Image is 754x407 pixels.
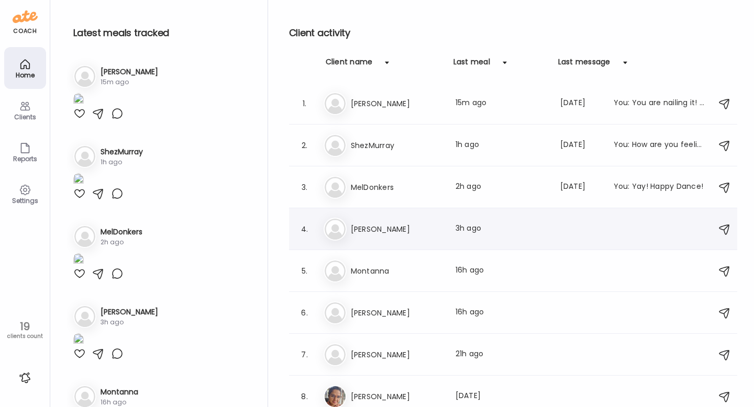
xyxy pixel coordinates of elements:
h3: [PERSON_NAME] [351,307,443,319]
img: bg-avatar-default.svg [74,146,95,167]
div: 2h ago [101,238,142,247]
div: 16h ago [456,307,548,319]
h3: [PERSON_NAME] [101,307,158,318]
img: bg-avatar-default.svg [74,306,95,327]
div: 16h ago [101,398,138,407]
div: 5. [298,265,311,277]
img: ate [13,8,38,25]
img: bg-avatar-default.svg [325,135,346,156]
img: bg-avatar-default.svg [325,344,346,365]
div: 2. [298,139,311,152]
img: bg-avatar-default.svg [74,386,95,407]
div: 8. [298,390,311,403]
div: Home [6,72,44,78]
h2: Latest meals tracked [73,25,251,41]
div: 3. [298,181,311,194]
div: [DATE] [560,181,601,194]
img: bg-avatar-default.svg [325,261,346,281]
h3: [PERSON_NAME] [351,97,443,110]
h3: [PERSON_NAME] [101,66,158,77]
div: coach [13,27,37,36]
div: [DATE] [456,390,548,403]
img: bg-avatar-default.svg [325,302,346,323]
div: 1h ago [456,139,548,152]
div: Clients [6,114,44,120]
div: 7. [298,348,311,361]
h3: MelDonkers [101,227,142,238]
div: 21h ago [456,348,548,361]
div: 6. [298,307,311,319]
h3: MelDonkers [351,181,443,194]
div: 1. [298,97,311,110]
div: 15m ago [101,77,158,87]
img: bg-avatar-default.svg [74,66,95,87]
div: Settings [6,197,44,204]
img: images%2FrbIjWj5CIDfnd7uTxhe08mjtrCF3%2FsUG2YmlPs4HpskmJ6BHg%2F7I9nlPWGV4447NSu4hSf_1080 [73,333,84,347]
div: [DATE] [560,97,601,110]
img: bg-avatar-default.svg [74,226,95,247]
div: Client name [326,56,373,73]
div: [DATE] [560,139,601,152]
img: bg-avatar-default.svg [325,93,346,114]
div: You: Yay! Happy Dance! [614,181,706,194]
h3: [PERSON_NAME] [351,223,443,235]
div: 1h ago [101,157,143,167]
img: bg-avatar-default.svg [325,219,346,240]
h3: [PERSON_NAME] [351,348,443,361]
img: avatars%2FjlU3M0ZnT9cRJWxtX56G5H6akn33 [325,386,346,407]
h3: Montanna [351,265,443,277]
div: You: How are you feeling [DATE] lovely?. [614,139,706,152]
div: 15m ago [456,97,548,110]
div: 3h ago [101,318,158,327]
h3: ShezMurray [351,139,443,152]
h3: Montanna [101,387,138,398]
div: Last meal [453,56,490,73]
div: Reports [6,155,44,162]
img: images%2FegSM1GXXb5eckUAJAthZVT11ROI2%2FLYQDgfnOMwQMK9wriy5J%2FMaYch83Ezxsnwfaar7tp_1080 [73,253,84,267]
h3: [PERSON_NAME] [351,390,443,403]
div: clients count [4,333,46,340]
img: images%2FbE09qLVNjYgxEsWHQ58Nc5QJak13%2FPymv3oiUgSAgkqBhZ1DD%2FsyhDA67lvHvjAnvTvRns_1080 [73,173,84,187]
div: 19 [4,320,46,333]
div: 2h ago [456,181,548,194]
div: 4. [298,223,311,235]
div: 16h ago [456,265,548,277]
img: images%2FrkU6stnKBxXLWITGCGhyL8VIIf22%2FagxsBrGPaJh0Hf3k73HE%2F0GXWbnuOtfyJssIJRkWx_1080 [73,93,84,107]
h2: Client activity [289,25,737,41]
div: 3h ago [456,223,548,235]
div: Last message [558,56,611,73]
div: You: You are nailing it! Well done! [614,97,706,110]
h3: ShezMurray [101,146,143,157]
img: bg-avatar-default.svg [325,177,346,198]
